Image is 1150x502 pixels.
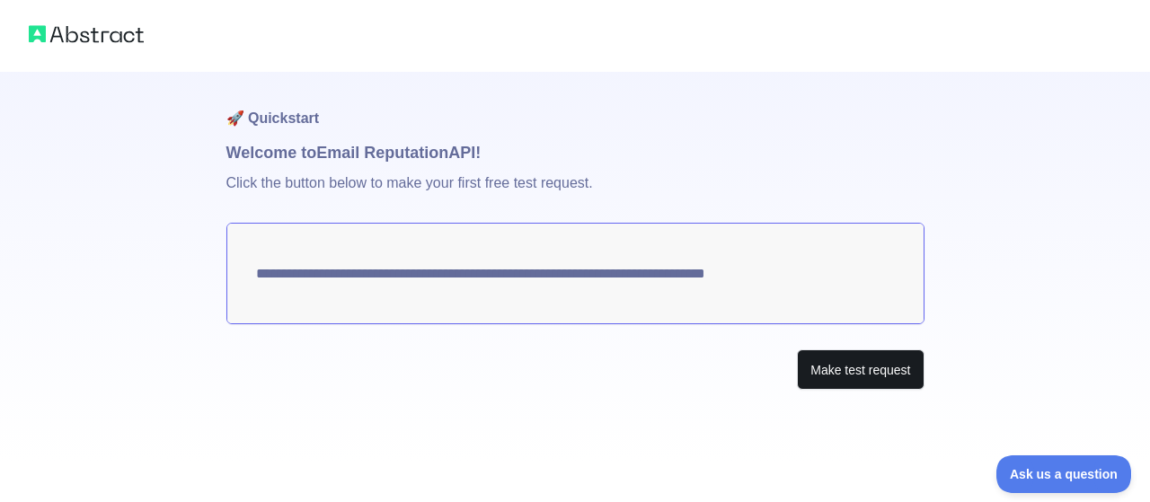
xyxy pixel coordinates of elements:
h1: Welcome to Email Reputation API! [226,140,924,165]
iframe: Toggle Customer Support [996,455,1132,493]
img: Abstract logo [29,22,144,47]
p: Click the button below to make your first free test request. [226,165,924,223]
h1: 🚀 Quickstart [226,72,924,140]
button: Make test request [797,349,924,390]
